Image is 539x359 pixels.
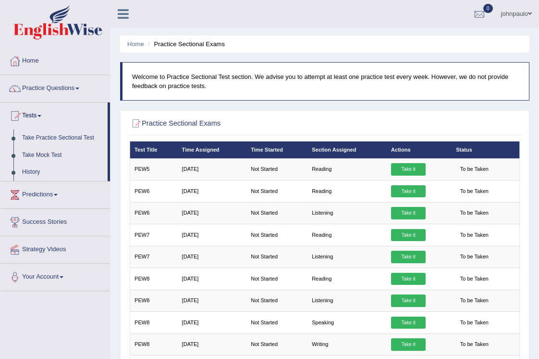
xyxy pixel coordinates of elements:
[177,290,246,311] td: [DATE]
[452,141,520,158] th: Status
[307,333,387,355] td: Writing
[177,158,246,180] td: [DATE]
[246,180,307,202] td: Not Started
[130,202,177,224] td: PEW6
[391,229,426,242] a: Take it
[307,141,387,158] th: Section Assigned
[391,207,426,219] a: Take it
[246,158,307,180] td: Not Started
[0,75,110,99] a: Practice Questions
[307,202,387,224] td: Listening
[391,338,426,351] a: Take it
[456,163,492,176] span: To be Taken
[177,312,246,333] td: [DATE]
[18,129,108,147] a: Take Practice Sectional Test
[387,141,452,158] th: Actions
[130,268,177,290] td: PEW8
[0,264,110,288] a: Your Account
[246,141,307,158] th: Time Started
[307,246,387,268] td: Listening
[0,48,110,72] a: Home
[456,251,492,263] span: To be Taken
[307,290,387,311] td: Listening
[177,268,246,290] td: [DATE]
[177,180,246,202] td: [DATE]
[391,295,426,307] a: Take it
[0,103,108,127] a: Tests
[127,40,144,48] a: Home
[456,185,492,198] span: To be Taken
[246,290,307,311] td: Not Started
[130,246,177,268] td: PEW7
[130,180,177,202] td: PEW6
[483,4,493,13] span: 0
[391,251,426,263] a: Take it
[307,158,387,180] td: Reading
[391,163,426,176] a: Take it
[177,224,246,246] td: [DATE]
[177,202,246,224] td: [DATE]
[456,229,492,242] span: To be Taken
[130,224,177,246] td: PEW7
[391,317,426,329] a: Take it
[246,202,307,224] td: Not Started
[130,333,177,355] td: PEW8
[0,181,110,205] a: Predictions
[0,236,110,260] a: Strategy Videos
[456,338,492,351] span: To be Taken
[130,312,177,333] td: PEW8
[391,185,426,198] a: Take it
[246,333,307,355] td: Not Started
[307,224,387,246] td: Reading
[130,141,177,158] th: Test Title
[18,164,108,181] a: History
[130,117,372,130] h2: Practice Sectional Exams
[456,295,492,307] span: To be Taken
[456,273,492,285] span: To be Taken
[307,180,387,202] td: Reading
[307,312,387,333] td: Speaking
[177,333,246,355] td: [DATE]
[146,39,225,49] li: Practice Sectional Exams
[177,246,246,268] td: [DATE]
[130,290,177,311] td: PEW8
[246,268,307,290] td: Not Started
[246,312,307,333] td: Not Started
[246,224,307,246] td: Not Started
[18,147,108,164] a: Take Mock Test
[130,158,177,180] td: PEW5
[177,141,246,158] th: Time Assigned
[246,246,307,268] td: Not Started
[456,207,492,219] span: To be Taken
[456,317,492,329] span: To be Taken
[391,273,426,285] a: Take it
[132,72,519,90] p: Welcome to Practice Sectional Test section. We advise you to attempt at least one practice test e...
[0,209,110,233] a: Success Stories
[307,268,387,290] td: Reading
